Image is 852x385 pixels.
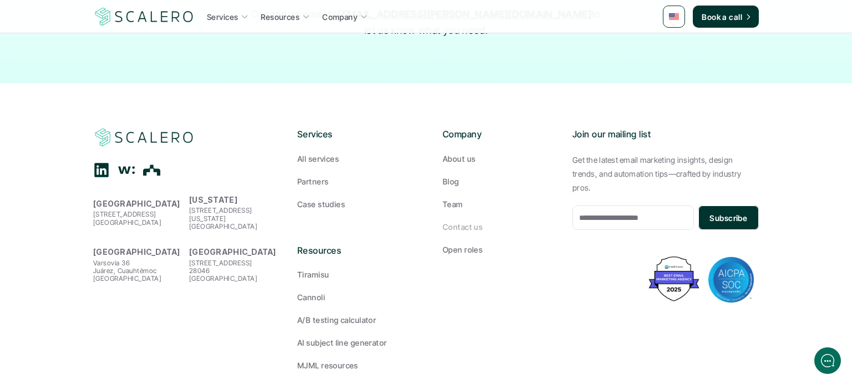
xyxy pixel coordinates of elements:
p: Varsovia 36 Juárez, Cuauhtémoc [GEOGRAPHIC_DATA] [93,259,184,283]
p: Services [207,11,238,23]
p: Contact us [443,221,483,233]
p: Get the latest email marketing insights, design trends, and automation tips—crafted by industry p... [572,153,759,195]
p: A/B testing calculator [297,314,376,326]
a: About us [443,153,555,165]
strong: [US_STATE] [189,195,237,204]
a: MJML resources [297,360,409,371]
strong: [GEOGRAPHIC_DATA] [93,247,180,256]
a: Open roles [443,244,555,255]
p: [STREET_ADDRESS] 28046 [GEOGRAPHIC_DATA] [189,259,280,283]
p: Open roles [443,244,483,255]
strong: [GEOGRAPHIC_DATA] [189,247,276,256]
span: New conversation [72,79,133,88]
a: Cannoli [297,291,409,303]
a: Team [443,198,555,210]
a: All services [297,153,409,165]
p: [STREET_ADDRESS] [GEOGRAPHIC_DATA] [93,211,184,227]
a: Partners [297,176,409,187]
span: We run on Gist [93,314,140,321]
img: Scalero company logotype [93,6,195,27]
p: [STREET_ADDRESS] [US_STATE][GEOGRAPHIC_DATA] [189,207,280,230]
p: Team [443,198,463,210]
p: Services [297,127,409,142]
a: A/B testing calculator [297,314,409,326]
img: Best Email Marketing Agency 2025 - Recognized by Mailmodo [646,254,702,304]
img: Scalero company logotype [93,127,195,148]
iframe: gist-messenger-bubble-iframe [814,347,841,374]
p: Partners [297,176,328,187]
a: Tiramisu [297,269,409,280]
button: Subscribe [698,206,759,230]
a: Scalero company logotype [93,127,195,147]
p: Join our mailing list [572,127,759,142]
p: Resources [261,11,300,23]
button: New conversation [9,71,213,95]
a: Contact us [443,221,555,233]
p: Subscribe [709,212,747,224]
p: Cannoli [297,291,325,303]
p: Case studies [297,198,345,210]
a: Case studies [297,198,409,210]
p: All services [297,153,339,165]
strong: [GEOGRAPHIC_DATA] [93,199,180,208]
p: Book a call [702,11,742,23]
p: About us [443,153,475,165]
p: Tiramisu [297,269,329,280]
p: MJML resources [297,360,358,371]
a: Scalero company logotype [93,7,195,27]
p: Blog [443,176,459,187]
p: Company [443,127,555,142]
a: Book a call [693,6,759,28]
p: Company [322,11,357,23]
p: Resources [297,244,409,258]
a: AI subject line generator [297,337,409,348]
a: Blog [443,176,555,187]
p: AI subject line generator [297,337,387,348]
